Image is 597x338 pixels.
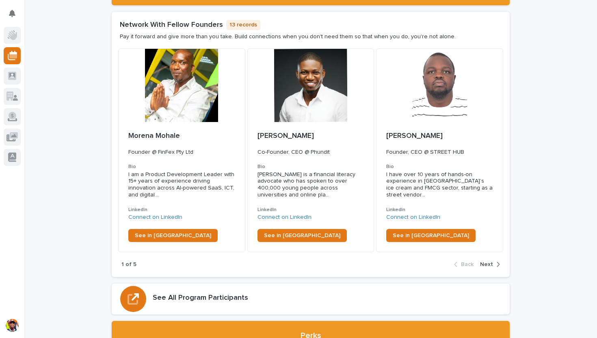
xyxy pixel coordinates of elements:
button: Notifications [4,5,21,22]
a: See in [GEOGRAPHIC_DATA] [257,229,347,242]
div: I have over 10 years of hands-on experience in Kenya’s ice cream and FMCG sector, starting as a s... [386,171,493,198]
h3: Bio [386,164,493,170]
button: Next [477,261,500,268]
h3: Bio [128,164,235,170]
h3: Bio [257,164,364,170]
h3: LinkedIn [386,207,493,213]
p: Pay it forward and give more than you take. Build connections when you don't need them so that wh... [120,33,456,40]
span: Co-Founder, CEO @ Phundit [257,149,330,155]
span: Back [461,262,474,267]
h1: Network With Fellow Founders [120,21,223,30]
a: See in [GEOGRAPHIC_DATA] [128,229,218,242]
span: See in [GEOGRAPHIC_DATA] [135,233,211,238]
span: [PERSON_NAME] is a financial literacy advocate who has spoken to over 400,000 young people across... [257,171,364,198]
span: Next [480,262,493,267]
button: Back [454,261,477,268]
span: I have over 10 years of hands-on experience in [GEOGRAPHIC_DATA]’s ice cream and FMCG sector, sta... [386,171,493,198]
a: Connect on LinkedIn [128,214,182,220]
p: 1 of 5 [121,261,136,268]
span: [PERSON_NAME] [257,132,314,140]
a: See All Program Participants [112,283,510,314]
span: [PERSON_NAME] [386,132,443,140]
span: See in [GEOGRAPHIC_DATA] [264,233,340,238]
h3: LinkedIn [128,207,235,213]
h3: LinkedIn [257,207,364,213]
div: Peter Tokor is a financial literacy advocate who has spoken to over 400,000 young people across u... [257,171,364,198]
a: Morena MohaleFounder @ FinFex Pty LtdBioI am a Product Development Leader with 15+ years of exper... [118,48,245,252]
span: Founder @ FinFex Pty Ltd [128,149,193,155]
a: [PERSON_NAME]Co-Founder, CEO @ PhunditBio[PERSON_NAME] is a financial literacy advocate who has s... [247,48,374,252]
span: Founder, CEO @ STREET HUB [386,149,464,155]
span: Morena Mohale [128,132,180,140]
h3: See All Program Participants [153,294,248,303]
p: 13 records [226,20,260,30]
span: See in [GEOGRAPHIC_DATA] [393,233,469,238]
a: [PERSON_NAME]Founder, CEO @ STREET HUBBioI have over 10 years of hands-on experience in [GEOGRAPH... [376,48,503,252]
button: users-avatar [4,317,21,334]
span: I am a Product Development Leader with 15+ years of experience driving innovation across AI-power... [128,171,235,198]
div: Notifications [10,10,21,23]
a: See in [GEOGRAPHIC_DATA] [386,229,476,242]
a: Connect on LinkedIn [386,214,440,220]
a: Connect on LinkedIn [257,214,311,220]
